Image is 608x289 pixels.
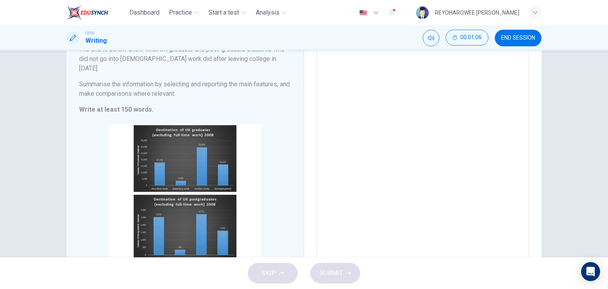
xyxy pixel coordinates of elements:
h1: Writing [85,36,107,46]
button: Start a test [205,6,249,20]
span: 00:01:06 [460,34,482,41]
span: CEFR [85,30,94,36]
strong: Write at least 150 words. [79,106,154,113]
button: Analysis [253,6,290,20]
h6: Summarise the information by selecting and reporting the main features, and make comparisons wher... [79,80,291,99]
div: REYDHAROWEE [PERSON_NAME] [435,8,519,17]
button: 00:01:06 [446,30,488,46]
img: EduSynch logo [66,5,108,21]
span: Practice [169,8,192,17]
div: Mute [423,30,439,46]
div: Hide [446,30,488,46]
span: Dashboard [129,8,160,17]
span: END SESSION [501,35,535,41]
a: EduSynch logo [66,5,126,21]
img: Profile picture [416,6,429,19]
button: END SESSION [495,30,541,46]
h6: The charts below show what UK graduate and post-graduate students who did not go into [DEMOGRAPHI... [79,45,291,73]
button: Dashboard [126,6,163,20]
img: en [358,10,368,16]
button: Practice [166,6,202,20]
span: Analysis [256,8,279,17]
div: Open Intercom Messenger [581,262,600,281]
span: Start a test [209,8,239,17]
